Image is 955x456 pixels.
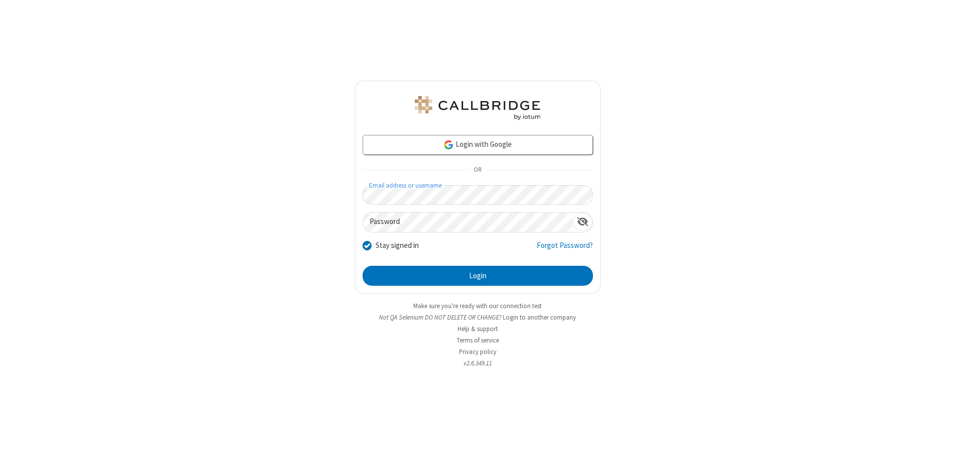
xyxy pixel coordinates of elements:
a: Help & support [458,325,498,333]
input: Password [363,213,573,232]
label: Stay signed in [376,240,419,251]
a: Privacy policy [459,347,496,356]
li: Not QA Selenium DO NOT DELETE OR CHANGE? [355,313,601,322]
img: google-icon.png [443,139,454,150]
div: Show password [573,213,592,231]
input: Email address or username [363,185,593,205]
a: Terms of service [457,336,499,344]
a: Login with Google [363,135,593,155]
button: Login to another company [503,313,576,322]
img: QA Selenium DO NOT DELETE OR CHANGE [413,96,542,120]
a: Make sure you're ready with our connection test [413,302,542,310]
button: Login [363,266,593,286]
span: OR [470,163,485,177]
li: v2.6.349.11 [355,358,601,368]
a: Forgot Password? [537,240,593,259]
